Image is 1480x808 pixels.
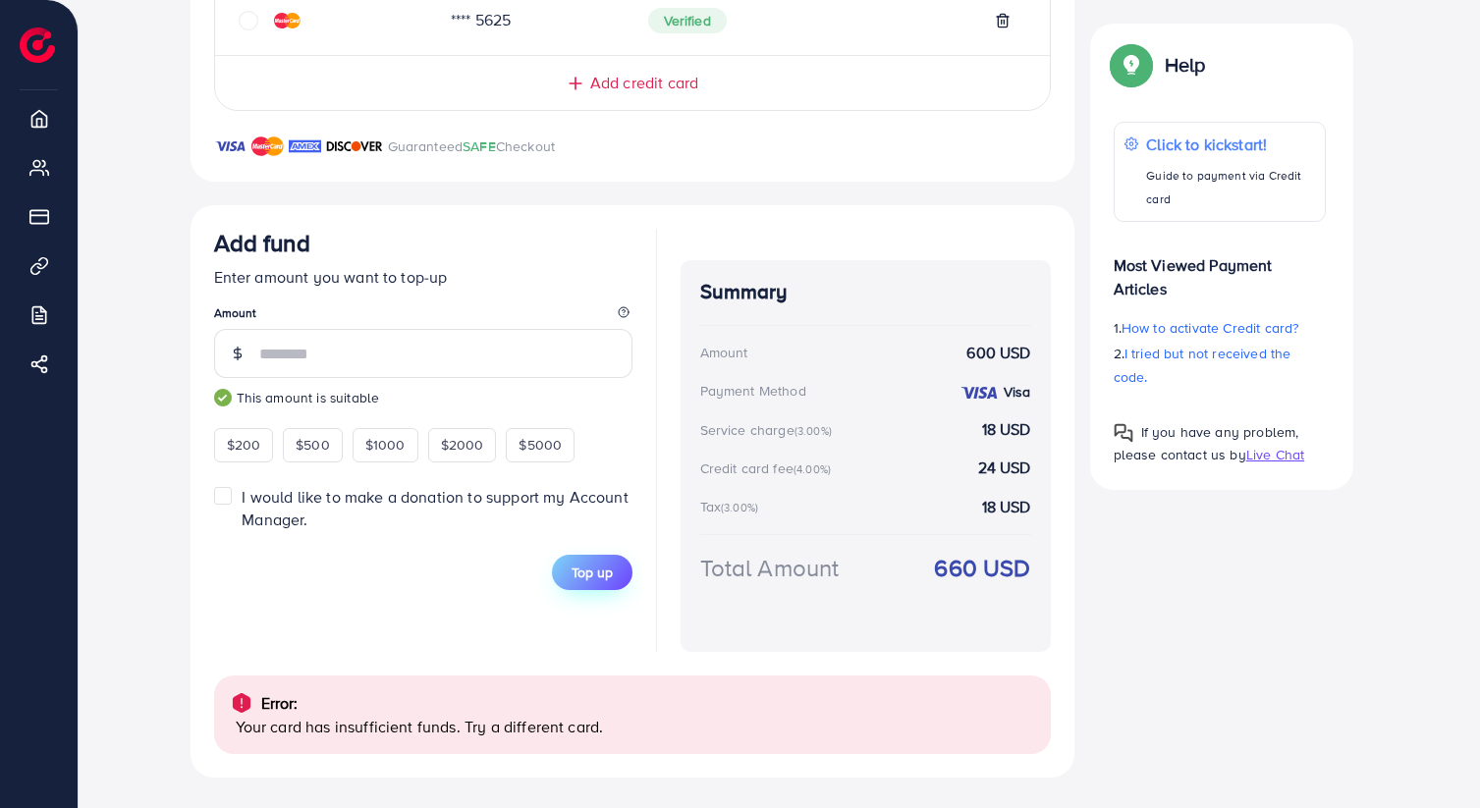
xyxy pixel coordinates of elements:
img: Popup guide [1114,47,1149,82]
div: Amount [700,343,748,362]
span: Top up [572,563,613,582]
span: $5000 [519,435,562,455]
p: Most Viewed Payment Articles [1114,238,1326,300]
p: Help [1165,53,1206,77]
span: Live Chat [1246,445,1304,464]
img: brand [326,135,383,158]
strong: 660 USD [934,551,1030,585]
p: Guaranteed Checkout [388,135,556,158]
span: $200 [227,435,261,455]
small: This amount is suitable [214,388,632,407]
strong: 600 USD [966,342,1030,364]
small: (4.00%) [794,461,831,477]
p: Error: [261,691,299,715]
div: Service charge [700,420,838,440]
span: I tried but not received the code. [1114,344,1291,387]
p: Guide to payment via Credit card [1146,164,1314,211]
img: credit [959,385,999,401]
span: How to activate Credit card? [1122,318,1298,338]
h4: Summary [700,280,1031,304]
small: (3.00%) [795,423,832,439]
svg: circle [239,11,258,30]
span: $1000 [365,435,406,455]
span: $2000 [441,435,484,455]
small: (3.00%) [721,500,758,515]
div: Payment Method [700,381,806,401]
div: Credit card fee [700,458,838,478]
strong: 18 USD [982,418,1031,441]
img: guide [214,389,232,406]
p: Your card has insufficient funds. Try a different card. [236,715,1035,738]
iframe: Chat [1397,720,1465,793]
span: Add credit card [590,72,698,94]
button: Top up [552,555,632,590]
span: If you have any problem, please contact us by [1114,422,1299,464]
img: logo [20,27,55,63]
span: $500 [296,435,330,455]
p: Enter amount you want to top-up [214,265,632,289]
strong: Visa [1004,382,1031,402]
span: SAFE [463,136,496,156]
img: alert [230,691,253,715]
img: Popup guide [1114,423,1133,443]
legend: Amount [214,304,632,329]
img: credit [274,13,301,28]
div: Total Amount [700,551,840,585]
p: 1. [1114,316,1326,340]
p: Click to kickstart! [1146,133,1314,156]
img: brand [289,135,321,158]
img: brand [251,135,284,158]
p: 2. [1114,342,1326,389]
span: Verified [648,8,727,33]
div: Tax [700,497,765,516]
h3: Add fund [214,229,310,257]
strong: 24 USD [978,457,1031,479]
span: I would like to make a donation to support my Account Manager. [242,486,628,530]
strong: 18 USD [982,496,1031,518]
img: brand [214,135,247,158]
